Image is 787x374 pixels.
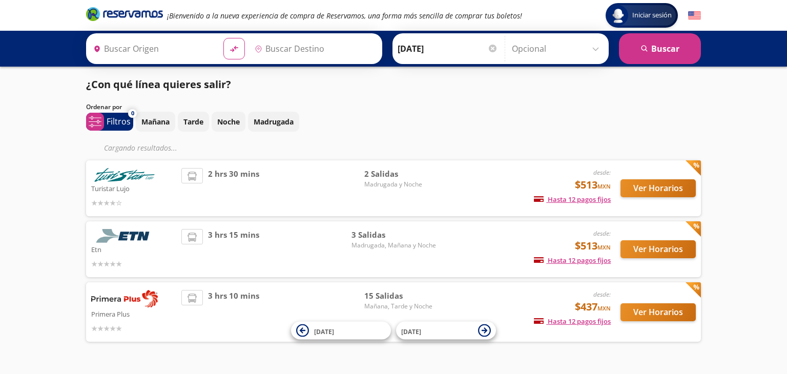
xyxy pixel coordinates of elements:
[364,302,436,311] span: Mañana, Tarde y Noche
[91,290,158,307] img: Primera Plus
[398,36,498,61] input: Elegir Fecha
[593,229,611,238] em: desde:
[208,229,259,269] span: 3 hrs 15 mins
[351,229,436,241] span: 3 Salidas
[575,299,611,315] span: $437
[597,243,611,251] small: MXN
[217,116,240,127] p: Noche
[91,307,176,320] p: Primera Plus
[593,290,611,299] em: desde:
[86,102,122,112] p: Ordenar por
[628,10,676,20] span: Iniciar sesión
[91,229,158,243] img: Etn
[534,317,611,326] span: Hasta 12 pagos fijos
[104,143,177,153] em: Cargando resultados ...
[251,36,377,61] input: Buscar Destino
[575,177,611,193] span: $513
[208,290,259,334] span: 3 hrs 10 mins
[141,116,170,127] p: Mañana
[619,33,701,64] button: Buscar
[91,243,176,255] p: Etn
[89,36,215,61] input: Buscar Origen
[167,11,522,20] em: ¡Bienvenido a la nueva experiencia de compra de Reservamos, una forma más sencilla de comprar tus...
[91,168,158,182] img: Turistar Lujo
[597,182,611,190] small: MXN
[364,180,436,189] span: Madrugada y Noche
[86,6,163,22] i: Brand Logo
[620,303,696,321] button: Ver Horarios
[86,77,231,92] p: ¿Con qué línea quieres salir?
[291,322,391,340] button: [DATE]
[512,36,604,61] input: Opcional
[593,168,611,177] em: desde:
[131,109,134,118] span: 0
[597,304,611,312] small: MXN
[351,241,436,250] span: Madrugada, Mañana y Noche
[534,256,611,265] span: Hasta 12 pagos fijos
[314,327,334,336] span: [DATE]
[183,116,203,127] p: Tarde
[364,168,436,180] span: 2 Salidas
[401,327,421,336] span: [DATE]
[107,115,131,128] p: Filtros
[575,238,611,254] span: $513
[212,112,245,132] button: Noche
[396,322,496,340] button: [DATE]
[534,195,611,204] span: Hasta 12 pagos fijos
[86,6,163,25] a: Brand Logo
[208,168,259,209] span: 2 hrs 30 mins
[91,182,176,194] p: Turistar Lujo
[248,112,299,132] button: Madrugada
[254,116,294,127] p: Madrugada
[620,240,696,258] button: Ver Horarios
[620,179,696,197] button: Ver Horarios
[86,113,133,131] button: 0Filtros
[364,290,436,302] span: 15 Salidas
[688,9,701,22] button: English
[178,112,209,132] button: Tarde
[136,112,175,132] button: Mañana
